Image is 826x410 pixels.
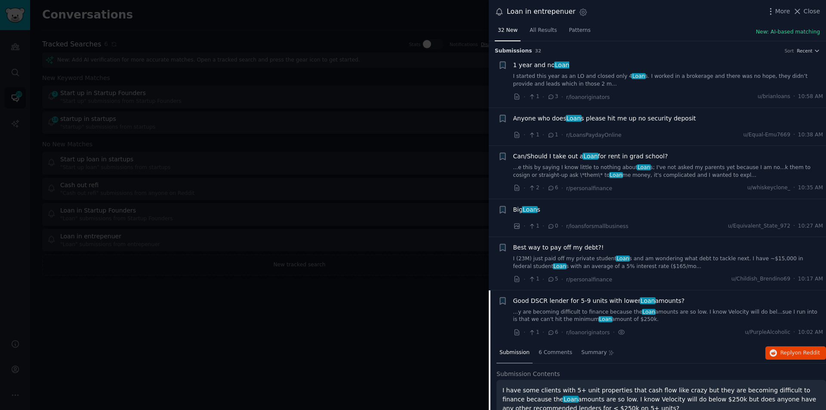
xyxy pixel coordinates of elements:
[581,349,607,357] span: Summary
[561,275,563,284] span: ·
[793,329,795,336] span: ·
[524,222,525,231] span: ·
[793,93,795,101] span: ·
[524,92,525,102] span: ·
[797,48,820,54] button: Recent
[569,27,591,34] span: Patterns
[528,275,539,283] span: 1
[547,222,558,230] span: 0
[561,184,563,193] span: ·
[513,164,823,179] a: ...e this by saying I know little to nothing aboutLoans; I've not asked my parents yet because I ...
[513,205,540,214] a: BigLoans
[566,223,629,229] span: r/loansforsmallbusiness
[547,93,558,101] span: 3
[542,92,544,102] span: ·
[547,131,558,139] span: 1
[795,350,820,356] span: on Reddit
[513,296,685,305] span: Good DSCR lender for 5-9 units with lower amounts?
[637,164,651,170] span: Loan
[513,152,668,161] a: Can/Should I take out aLoanfor rent in grad school?
[561,92,563,102] span: ·
[542,328,544,337] span: ·
[553,263,567,269] span: Loan
[566,330,610,336] span: r/loanoriginators
[513,73,823,88] a: I started this year as an LO and closed only 4Loans. I worked in a brokerage and there was no hop...
[513,114,696,123] a: Anyone who doesLoans please hit me up no security deposit
[793,275,795,283] span: ·
[513,243,604,252] a: Best way to pay off my debt?!
[542,130,544,139] span: ·
[798,329,823,336] span: 10:02 AM
[547,275,558,283] span: 5
[566,132,622,138] span: r/LoansPaydayOnline
[756,28,820,36] button: New: AI-based matching
[632,73,646,79] span: Loan
[758,93,790,101] span: u/brianloans
[528,184,539,192] span: 2
[566,94,610,100] span: r/loanoriginators
[542,275,544,284] span: ·
[535,48,542,53] span: 32
[542,222,544,231] span: ·
[513,296,685,305] a: Good DSCR lender for 5-9 units with lowerLoanamounts?
[513,114,696,123] span: Anyone who does s please hit me up no security deposit
[804,7,820,16] span: Close
[613,328,614,337] span: ·
[513,152,668,161] span: Can/Should I take out a for rent in grad school?
[528,222,539,230] span: 1
[766,7,790,16] button: More
[498,27,518,34] span: 32 New
[522,206,538,213] span: Loan
[528,131,539,139] span: 1
[513,205,540,214] span: Big s
[785,48,794,54] div: Sort
[743,131,790,139] span: u/Equal-Emu7669
[561,130,563,139] span: ·
[507,6,576,17] div: Loan in entrepenuer
[797,48,812,54] span: Recent
[495,24,521,41] a: 32 New
[640,297,656,304] span: Loan
[798,131,823,139] span: 10:38 AM
[528,93,539,101] span: 1
[513,61,570,70] a: 1 year and noLoan
[530,27,557,34] span: All Results
[554,62,570,68] span: Loan
[798,184,823,192] span: 10:35 AM
[609,172,623,178] span: Loan
[775,7,790,16] span: More
[495,47,532,55] span: Submission s
[728,222,790,230] span: u/Equivalent_State_972
[765,346,826,360] button: Replyon Reddit
[563,396,579,403] span: Loan
[598,316,613,322] span: Loan
[561,222,563,231] span: ·
[798,275,823,283] span: 10:17 AM
[566,277,612,283] span: r/personalfinance
[496,370,560,379] span: Submission Contents
[731,275,790,283] span: u/Childish_Brendino69
[547,329,558,336] span: 6
[745,329,790,336] span: u/PurpleAlcoholic
[561,328,563,337] span: ·
[793,222,795,230] span: ·
[642,309,656,315] span: Loan
[524,275,525,284] span: ·
[547,184,558,192] span: 6
[499,349,530,357] span: Submission
[583,153,598,160] span: Loan
[513,61,570,70] span: 1 year and no
[747,184,790,192] span: u/whiskeyclone_
[528,329,539,336] span: 1
[513,308,823,324] a: ...y are becoming difficult to finance because theLoanamounts are so low. I know Velocity will do...
[539,349,572,357] span: 6 Comments
[524,130,525,139] span: ·
[524,184,525,193] span: ·
[793,184,795,192] span: ·
[527,24,560,41] a: All Results
[566,115,582,122] span: Loan
[780,349,820,357] span: Reply
[566,24,594,41] a: Patterns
